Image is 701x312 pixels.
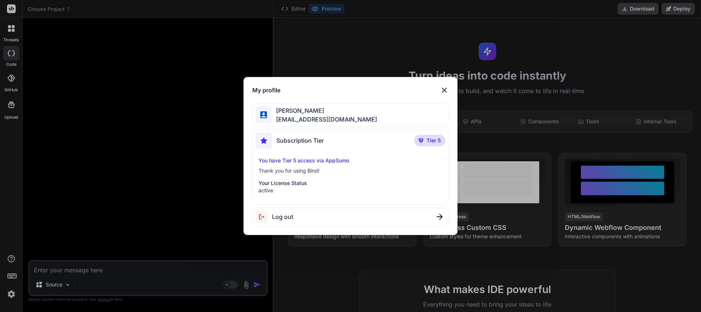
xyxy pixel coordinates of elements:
p: Your License Status [258,180,443,187]
img: premium [418,138,424,143]
span: Tier 5 [426,137,441,144]
span: [EMAIL_ADDRESS][DOMAIN_NAME] [272,115,377,124]
img: close [437,214,443,220]
p: active [258,187,443,194]
span: [PERSON_NAME] [272,106,377,115]
p: Thank you for using Bind! [258,167,443,174]
span: Subscription Tier [276,136,324,145]
h1: My profile [252,86,280,95]
img: logout [256,211,272,223]
img: profile [260,111,267,118]
img: close [440,86,449,95]
p: You have Tier 5 access via AppSumo [258,157,443,164]
span: Log out [272,212,293,221]
img: subscription [256,132,272,149]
